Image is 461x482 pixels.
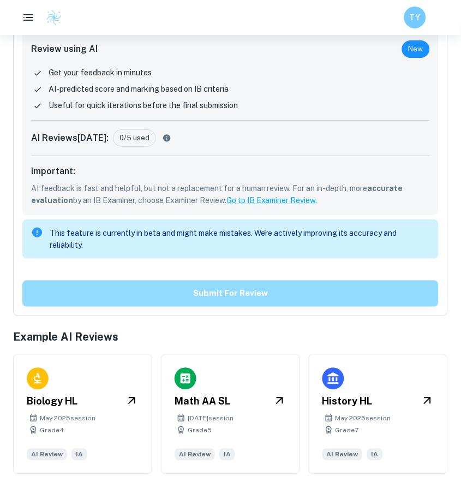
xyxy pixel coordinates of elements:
[322,394,373,409] h6: History HL
[31,184,403,205] b: accurate evaluation
[188,426,212,436] span: Grade 5
[46,9,62,26] img: Clastify logo
[27,449,67,461] span: AI Review
[161,354,300,474] a: Math AA SL[DATE]sessionGrade5AI ReviewIA
[409,11,422,23] h6: TY
[336,414,391,424] span: May 2025 session
[49,99,238,111] p: Useful for quick iterations before the final submission
[49,83,229,95] p: AI-predicted score and marking based on IB criteria
[322,449,363,461] span: AI Review
[402,44,430,55] span: New
[22,281,439,307] button: Submit for review
[175,449,215,461] span: AI Review
[309,354,448,474] a: History HLMay 2025sessionGrade7AI ReviewIA
[336,426,359,436] span: Grade 7
[188,414,234,424] span: [DATE] session
[175,394,230,409] h6: Math AA SL
[39,9,62,26] a: Clastify logo
[27,394,77,409] h6: Biology HL
[160,134,173,142] svg: Currently AI Markings are limited at 5 per day and 50 per month. The limits will increase as we s...
[40,414,95,424] span: May 2025 session
[13,329,448,346] h4: Example AI Reviews
[31,43,98,56] h6: Review using AI
[31,165,430,178] h6: Important:
[50,223,430,255] div: This feature is currently in beta and might make mistakes. We're actively improving its accuracy ...
[113,133,155,144] span: 0/5 used
[31,132,109,145] h6: AI Reviews [DATE] :
[226,196,318,205] a: Go to IB Examiner Review.
[71,449,87,461] span: IA
[31,182,430,206] p: AI feedback is fast and helpful, but not a replacement for a human review. For an in-depth, more ...
[40,426,64,436] span: Grade 4
[404,7,426,28] button: TY
[13,354,152,474] a: Biology HLMay 2025sessionGrade4AI ReviewIA
[219,449,235,461] span: IA
[367,449,383,461] span: IA
[49,67,152,79] p: Get your feedback in minutes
